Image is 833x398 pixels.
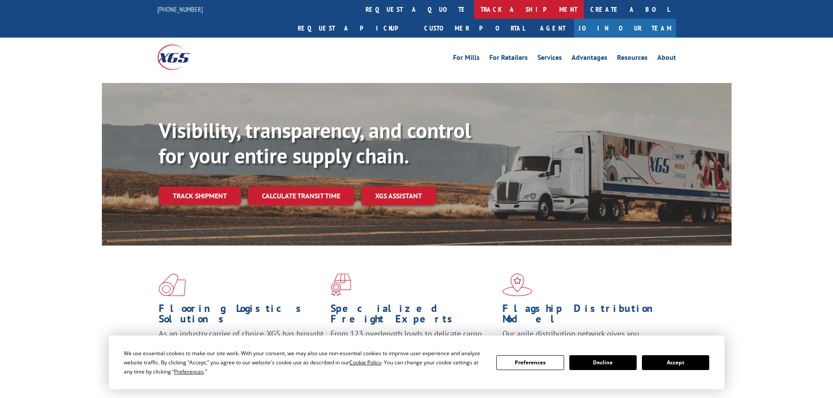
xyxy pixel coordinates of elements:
span: As an industry carrier of choice, XGS has brought innovation and dedication to flooring logistics... [159,329,324,360]
div: We use essential cookies to make our site work. With your consent, we may also use non-essential ... [124,349,486,376]
a: Resources [617,54,648,64]
h1: Flooring Logistics Solutions [159,303,324,329]
a: For Retailers [489,54,528,64]
a: Customer Portal [418,19,531,38]
img: xgs-icon-focused-on-flooring-red [331,273,351,296]
span: Cookie Policy [349,359,381,366]
a: Agent [531,19,574,38]
a: Advantages [572,54,607,64]
h1: Flagship Distribution Model [502,303,668,329]
p: From 123 overlength loads to delicate cargo, our experienced staff knows the best way to move you... [331,329,496,367]
img: xgs-icon-total-supply-chain-intelligence-red [159,273,186,296]
button: Preferences [496,355,564,370]
h1: Specialized Freight Experts [331,303,496,329]
span: Our agile distribution network gives you nationwide inventory management on demand. [502,329,663,349]
a: For Mills [453,54,480,64]
button: Accept [642,355,709,370]
button: Decline [569,355,637,370]
a: Track shipment [159,187,241,205]
a: Calculate transit time [248,187,354,205]
a: About [657,54,676,64]
b: Visibility, transparency, and control for your entire supply chain. [159,117,471,169]
img: xgs-icon-flagship-distribution-model-red [502,273,533,296]
a: [PHONE_NUMBER] [157,5,203,14]
a: Services [537,54,562,64]
a: XGS ASSISTANT [361,187,436,205]
span: Preferences [174,368,204,375]
div: Cookie Consent Prompt [109,336,725,389]
a: Join Our Team [574,19,676,38]
a: Request a pickup [291,19,418,38]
